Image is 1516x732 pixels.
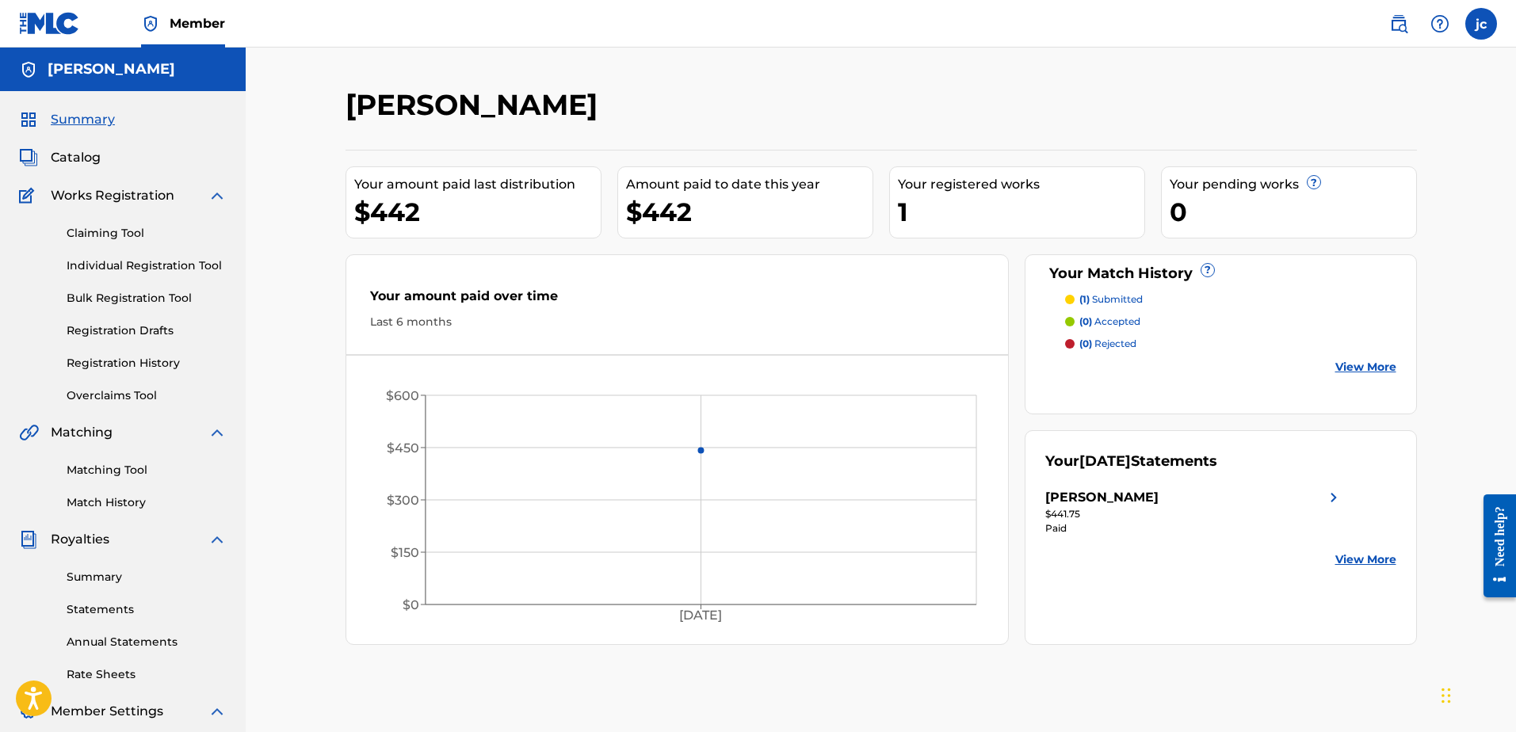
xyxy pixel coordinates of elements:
[208,423,227,442] img: expand
[67,355,227,372] a: Registration History
[19,148,38,167] img: Catalog
[67,290,227,307] a: Bulk Registration Tool
[1389,14,1408,33] img: search
[898,194,1144,230] div: 1
[1442,672,1451,719] div: Drag
[19,12,80,35] img: MLC Logo
[48,60,175,78] h5: jorge armando cordova
[386,493,418,508] tspan: $300
[67,257,227,274] a: Individual Registration Tool
[51,186,174,205] span: Works Registration
[1335,359,1396,376] a: View More
[67,634,227,650] a: Annual Statements
[1437,656,1516,732] iframe: Chat Widget
[51,148,101,167] span: Catalog
[19,530,38,549] img: Royalties
[1472,481,1516,612] iframe: Resource Center
[67,322,227,339] a: Registration Drafts
[1383,8,1415,40] a: Public Search
[1065,292,1396,307] a: (1) submitted
[208,530,227,549] img: expand
[1324,488,1343,507] img: right chevron icon
[208,186,227,205] img: expand
[67,569,227,585] a: Summary
[141,14,160,33] img: Top Rightsholder
[51,702,163,721] span: Member Settings
[1045,521,1343,536] div: Paid
[626,194,873,230] div: $442
[370,287,985,314] div: Your amount paid over time
[51,530,109,549] span: Royalties
[67,387,227,404] a: Overclaims Tool
[51,423,113,442] span: Matching
[1335,551,1396,568] a: View More
[19,702,38,721] img: Member Settings
[1465,8,1497,40] div: User Menu
[19,186,40,205] img: Works Registration
[402,597,418,612] tspan: $0
[1065,337,1396,351] a: (0) rejected
[1079,315,1140,329] p: accepted
[19,423,39,442] img: Matching
[1079,293,1090,305] span: (1)
[67,225,227,242] a: Claiming Tool
[1424,8,1456,40] div: Help
[1079,315,1092,327] span: (0)
[1045,451,1217,472] div: Your Statements
[67,462,227,478] a: Matching Tool
[1065,315,1396,329] a: (0) accepted
[1079,452,1131,470] span: [DATE]
[354,175,601,194] div: Your amount paid last distribution
[679,608,722,623] tspan: [DATE]
[67,601,227,618] a: Statements
[390,545,418,560] tspan: $150
[385,388,418,403] tspan: $600
[626,175,873,194] div: Amount paid to date this year
[354,194,601,230] div: $442
[1079,337,1136,351] p: rejected
[1079,337,1092,349] span: (0)
[19,60,38,79] img: Accounts
[898,175,1144,194] div: Your registered works
[1045,488,1159,507] div: [PERSON_NAME]
[1045,488,1343,536] a: [PERSON_NAME]right chevron icon$441.75Paid
[370,314,985,330] div: Last 6 months
[1045,507,1343,521] div: $441.75
[1201,264,1214,276] span: ?
[19,110,115,129] a: SummarySummary
[67,494,227,511] a: Match History
[1170,175,1416,194] div: Your pending works
[67,666,227,683] a: Rate Sheets
[19,148,101,167] a: CatalogCatalog
[19,110,38,129] img: Summary
[1308,176,1320,189] span: ?
[1430,14,1449,33] img: help
[1079,292,1143,307] p: submitted
[1045,263,1396,284] div: Your Match History
[170,14,225,32] span: Member
[208,702,227,721] img: expand
[386,440,418,456] tspan: $450
[51,110,115,129] span: Summary
[346,87,605,123] h2: [PERSON_NAME]
[1170,194,1416,230] div: 0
